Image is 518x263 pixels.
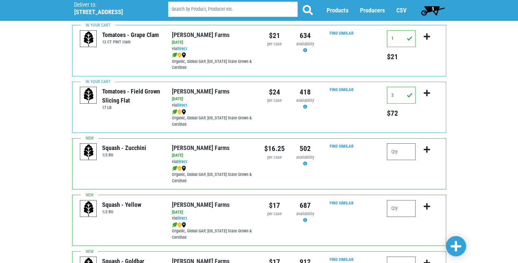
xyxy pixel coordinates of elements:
div: via [172,159,254,165]
h5: Total price [387,52,416,61]
a: CSV [396,7,406,14]
a: Direct [177,46,187,51]
div: Squash - Yellow [102,200,141,209]
div: Tomatoes - Field Grown Slicing Flat [102,87,162,105]
div: [DATE] [172,39,254,46]
a: Direct [177,159,187,164]
input: Qty [387,200,416,217]
div: $17 [264,200,285,211]
img: placeholder-variety-43d6402dacf2d531de610a020419775a.svg [80,144,97,160]
img: safety-e55c860ca8c00a9c171001a62a92dabd.png [177,52,182,58]
h6: 1/2 BU [102,152,146,157]
div: 502 [295,143,315,154]
input: Qty [387,87,416,104]
div: Availability may be subject to change. [295,98,315,110]
a: [PERSON_NAME] Farms [172,31,230,38]
div: Organic, Global GAP, [US_STATE] State Grown & Certified [172,222,254,241]
div: 687 [295,200,315,211]
h5: [STREET_ADDRESS] [74,8,151,16]
div: $16.25 [264,143,285,154]
img: map_marker-0e94453035b3232a4d21701695807de9.png [182,109,186,115]
img: map_marker-0e94453035b3232a4d21701695807de9.png [182,166,186,171]
a: Find Similar [330,87,354,92]
a: Find Similar [330,144,354,149]
div: via [172,46,254,52]
div: Organic, Global GAP, [US_STATE] State Grown & Certified [172,52,254,71]
div: [DATE] [172,209,254,216]
a: Producers [360,7,385,14]
a: [PERSON_NAME] Farms [172,88,230,95]
a: Direct [177,103,187,108]
div: via [172,102,254,109]
h6: 17 LB [102,105,162,110]
a: Products [327,7,348,14]
span: availability [296,155,314,160]
img: leaf-e5c59151409436ccce96b2ca1b28e03c.png [172,166,177,171]
div: Availability may be subject to change. [295,41,315,54]
img: leaf-e5c59151409436ccce96b2ca1b28e03c.png [172,109,177,115]
span: availability [296,41,314,46]
div: per case [264,211,285,217]
input: Qty [387,143,416,160]
img: leaf-e5c59151409436ccce96b2ca1b28e03c.png [172,222,177,228]
span: availability [296,98,314,103]
a: Find Similar [330,31,354,36]
div: per case [264,154,285,161]
div: $21 [264,30,285,41]
a: [PERSON_NAME] Farms [172,144,230,151]
a: Direct [177,216,187,221]
div: [DATE] [172,152,254,159]
div: 634 [295,30,315,41]
h6: 1/2 BU [102,209,141,214]
span: availability [296,211,314,216]
p: Deliver to: [74,2,151,8]
img: placeholder-variety-43d6402dacf2d531de610a020419775a.svg [80,31,97,47]
div: per case [264,98,285,104]
a: 5 [418,4,448,17]
span: 5 [432,6,434,11]
img: leaf-e5c59151409436ccce96b2ca1b28e03c.png [172,52,177,58]
img: map_marker-0e94453035b3232a4d21701695807de9.png [182,52,186,58]
h5: Total price [387,109,416,118]
div: Organic, Global GAP, [US_STATE] State Grown & Certified [172,165,254,184]
a: [PERSON_NAME] Farms [172,201,230,208]
img: placeholder-variety-43d6402dacf2d531de610a020419775a.svg [80,87,97,104]
div: Organic, Global GAP, [US_STATE] State Grown & Certified [172,109,254,128]
a: Find Similar [330,200,354,205]
div: 418 [295,87,315,98]
img: safety-e55c860ca8c00a9c171001a62a92dabd.png [177,109,182,115]
img: safety-e55c860ca8c00a9c171001a62a92dabd.png [177,222,182,228]
div: $24 [264,87,285,98]
img: safety-e55c860ca8c00a9c171001a62a92dabd.png [177,166,182,171]
img: placeholder-variety-43d6402dacf2d531de610a020419775a.svg [80,200,97,217]
div: per case [264,41,285,47]
img: map_marker-0e94453035b3232a4d21701695807de9.png [182,222,186,228]
input: Qty [387,30,416,47]
div: [DATE] [172,96,254,102]
input: Search by Product, Producer etc. [168,2,298,17]
div: via [172,215,254,222]
div: Tomatoes - Grape Clam [102,30,159,39]
h6: 12 CT PINT clam [102,39,159,44]
a: Find Similar [330,257,354,262]
div: Squash - Zucchini [102,143,146,152]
